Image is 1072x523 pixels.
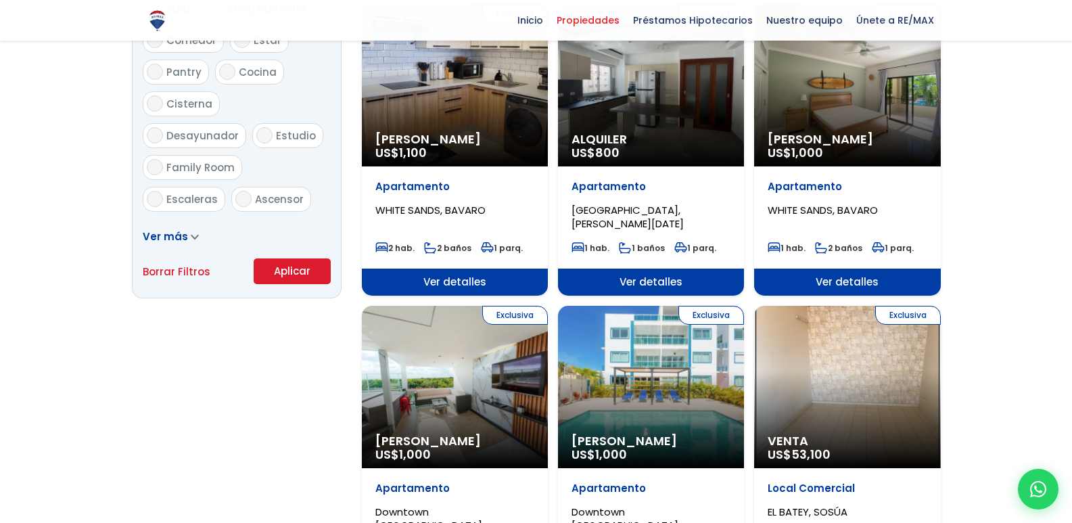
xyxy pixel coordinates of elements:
[219,64,235,80] input: Cocina
[481,242,523,254] span: 1 parq.
[678,306,744,325] span: Exclusiva
[254,258,331,284] button: Aplicar
[166,160,235,175] span: Family Room
[595,144,620,161] span: 800
[145,9,169,32] img: Logo de REMAX
[768,180,927,194] p: Apartamento
[375,482,534,495] p: Apartamento
[147,95,163,112] input: Cisterna
[768,144,823,161] span: US$
[875,306,941,325] span: Exclusiva
[572,434,730,448] span: [PERSON_NAME]
[147,159,163,175] input: Family Room
[872,242,914,254] span: 1 parq.
[239,65,277,79] span: Cocina
[849,10,941,30] span: Únete a RE/MAX
[768,434,927,448] span: Venta
[375,180,534,194] p: Apartamento
[375,203,486,217] span: WHITE SANDS, BAVARO
[143,263,210,280] a: Borrar Filtros
[276,129,316,143] span: Estudio
[572,144,620,161] span: US$
[399,446,431,463] span: 1,000
[760,10,849,30] span: Nuestro equipo
[768,446,831,463] span: US$
[166,192,218,206] span: Escaleras
[482,306,548,325] span: Exclusiva
[768,482,927,495] p: Local Comercial
[558,4,744,296] a: Exclusiva Alquiler US$800 Apartamento [GEOGRAPHIC_DATA], [PERSON_NAME][DATE] 1 hab. 1 baños 1 par...
[143,229,188,244] span: Ver más
[558,269,744,296] span: Ver detalles
[511,10,550,30] span: Inicio
[572,446,627,463] span: US$
[674,242,716,254] span: 1 parq.
[235,191,252,207] input: Ascensor
[791,446,831,463] span: 53,100
[572,482,730,495] p: Apartamento
[147,127,163,143] input: Desayunador
[362,4,548,296] a: Exclusiva [PERSON_NAME] US$1,100 Apartamento WHITE SANDS, BAVARO 2 hab. 2 baños 1 parq. Ver detalles
[166,97,212,111] span: Cisterna
[572,180,730,194] p: Apartamento
[143,229,199,244] a: Ver más
[255,192,304,206] span: Ascensor
[166,129,239,143] span: Desayunador
[815,242,862,254] span: 2 baños
[791,144,823,161] span: 1,000
[550,10,626,30] span: Propiedades
[572,203,684,231] span: [GEOGRAPHIC_DATA], [PERSON_NAME][DATE]
[572,133,730,146] span: Alquiler
[754,269,940,296] span: Ver detalles
[147,64,163,80] input: Pantry
[375,434,534,448] span: [PERSON_NAME]
[768,242,806,254] span: 1 hab.
[399,144,427,161] span: 1,100
[768,203,878,217] span: WHITE SANDS, BAVARO
[768,133,927,146] span: [PERSON_NAME]
[768,505,847,519] span: EL BATEY, SOSÚA
[375,242,415,254] span: 2 hab.
[754,4,940,296] a: Exclusiva [PERSON_NAME] US$1,000 Apartamento WHITE SANDS, BAVARO 1 hab. 2 baños 1 parq. Ver detalles
[375,133,534,146] span: [PERSON_NAME]
[375,144,427,161] span: US$
[256,127,273,143] input: Estudio
[595,446,627,463] span: 1,000
[424,242,471,254] span: 2 baños
[166,65,202,79] span: Pantry
[362,269,548,296] span: Ver detalles
[147,191,163,207] input: Escaleras
[619,242,665,254] span: 1 baños
[572,242,609,254] span: 1 hab.
[375,446,431,463] span: US$
[626,10,760,30] span: Préstamos Hipotecarios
